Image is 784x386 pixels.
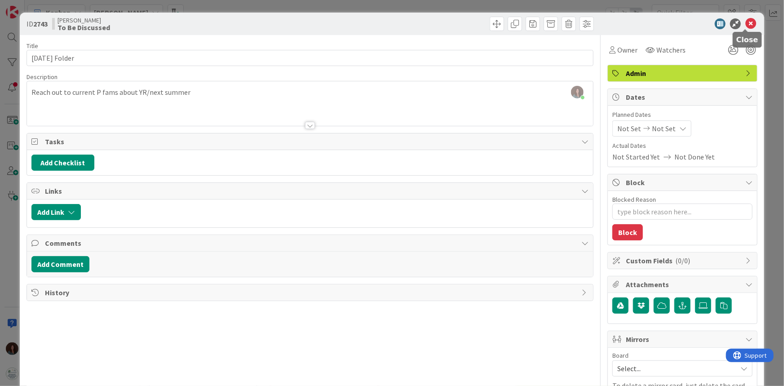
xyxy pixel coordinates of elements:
[674,151,715,162] span: Not Done Yet
[45,186,577,196] span: Links
[675,256,690,265] span: ( 0/0 )
[626,255,741,266] span: Custom Fields
[19,1,41,12] span: Support
[27,73,58,81] span: Description
[27,18,48,29] span: ID
[31,256,89,272] button: Add Comment
[571,86,584,98] img: OCY08dXc8IdnIpmaIgmOpY5pXBdHb5bl.jpg
[612,151,660,162] span: Not Started Yet
[33,19,48,28] b: 2743
[612,110,753,120] span: Planned Dates
[617,44,638,55] span: Owner
[31,155,94,171] button: Add Checklist
[31,204,81,220] button: Add Link
[58,24,110,31] b: To Be Discussed
[626,92,741,102] span: Dates
[612,352,629,359] span: Board
[626,177,741,188] span: Block
[617,362,732,375] span: Select...
[45,287,577,298] span: History
[612,195,656,204] label: Blocked Reason
[736,35,758,44] h5: Close
[626,68,741,79] span: Admin
[612,141,753,151] span: Actual Dates
[27,50,594,66] input: type card name here...
[31,87,589,98] p: Reach out to current P fams about YR/next summer
[45,136,577,147] span: Tasks
[617,123,641,134] span: Not Set
[58,17,110,24] span: [PERSON_NAME]
[656,44,686,55] span: Watchers
[626,279,741,290] span: Attachments
[27,42,38,50] label: Title
[612,224,643,240] button: Block
[626,334,741,345] span: Mirrors
[45,238,577,248] span: Comments
[652,123,676,134] span: Not Set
